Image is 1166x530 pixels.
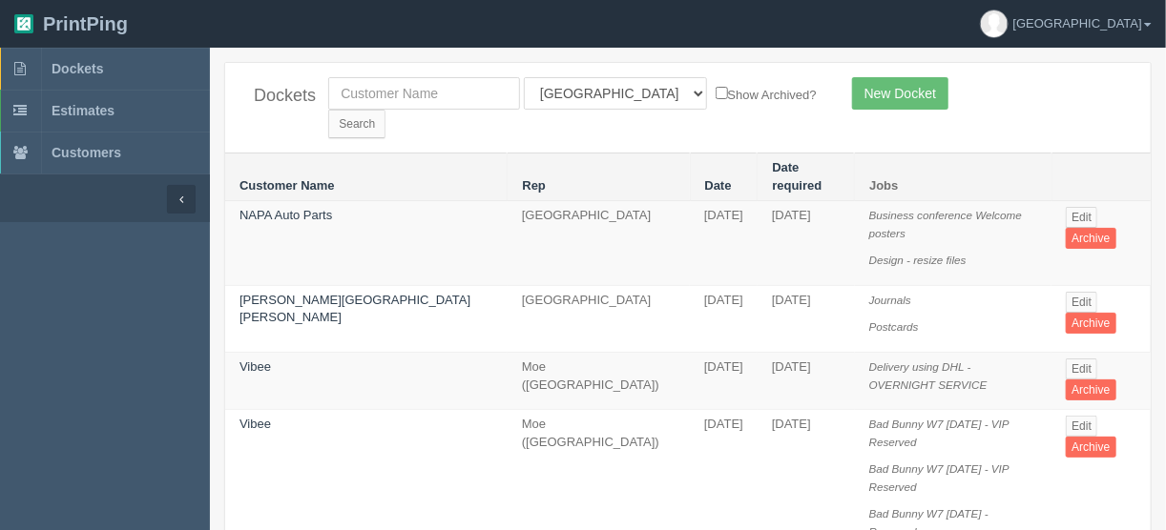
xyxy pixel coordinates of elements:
i: Business conference Welcome posters [869,209,1022,239]
a: Archive [1066,379,1115,400]
a: [PERSON_NAME][GEOGRAPHIC_DATA][PERSON_NAME] [239,293,470,325]
td: Moe ([GEOGRAPHIC_DATA]) [508,352,690,409]
a: Rep [522,178,546,193]
h4: Dockets [254,87,300,106]
a: Archive [1066,437,1115,458]
td: [DATE] [690,285,758,352]
td: [DATE] [758,352,855,409]
i: Bad Bunny W7 [DATE] - VIP Reserved [869,462,1010,493]
a: Edit [1066,292,1097,313]
label: Show Archived? [716,83,817,105]
i: Postcards [869,320,919,333]
td: [DATE] [758,201,855,286]
td: [GEOGRAPHIC_DATA] [508,285,690,352]
a: Archive [1066,313,1115,334]
a: Vibee [239,417,271,431]
span: Customers [52,145,121,160]
i: Bad Bunny W7 [DATE] - VIP Reserved [869,418,1010,448]
a: Vibee [239,359,271,374]
td: [GEOGRAPHIC_DATA] [508,201,690,286]
input: Customer Name [328,77,520,110]
a: Edit [1066,416,1097,437]
a: Edit [1066,207,1097,228]
td: [DATE] [690,201,758,286]
a: Edit [1066,358,1097,379]
td: [DATE] [690,352,758,409]
span: Dockets [52,61,103,76]
a: Date required [772,160,822,193]
td: [DATE] [758,285,855,352]
a: Customer Name [239,178,335,193]
i: Journals [869,294,911,306]
th: Jobs [855,153,1052,201]
a: NAPA Auto Parts [239,208,332,222]
input: Search [328,110,385,138]
img: logo-3e63b451c926e2ac314895c53de4908e5d424f24456219fb08d385ab2e579770.png [14,14,33,33]
i: Design - resize files [869,254,967,266]
span: Estimates [52,103,115,118]
a: New Docket [852,77,948,110]
a: Date [705,178,732,193]
img: avatar_default-7531ab5dedf162e01f1e0bb0964e6a185e93c5c22dfe317fb01d7f8cd2b1632c.jpg [981,10,1008,37]
i: Delivery using DHL - OVERNIGHT SERVICE [869,360,988,391]
input: Show Archived? [716,87,728,99]
a: Archive [1066,228,1115,249]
